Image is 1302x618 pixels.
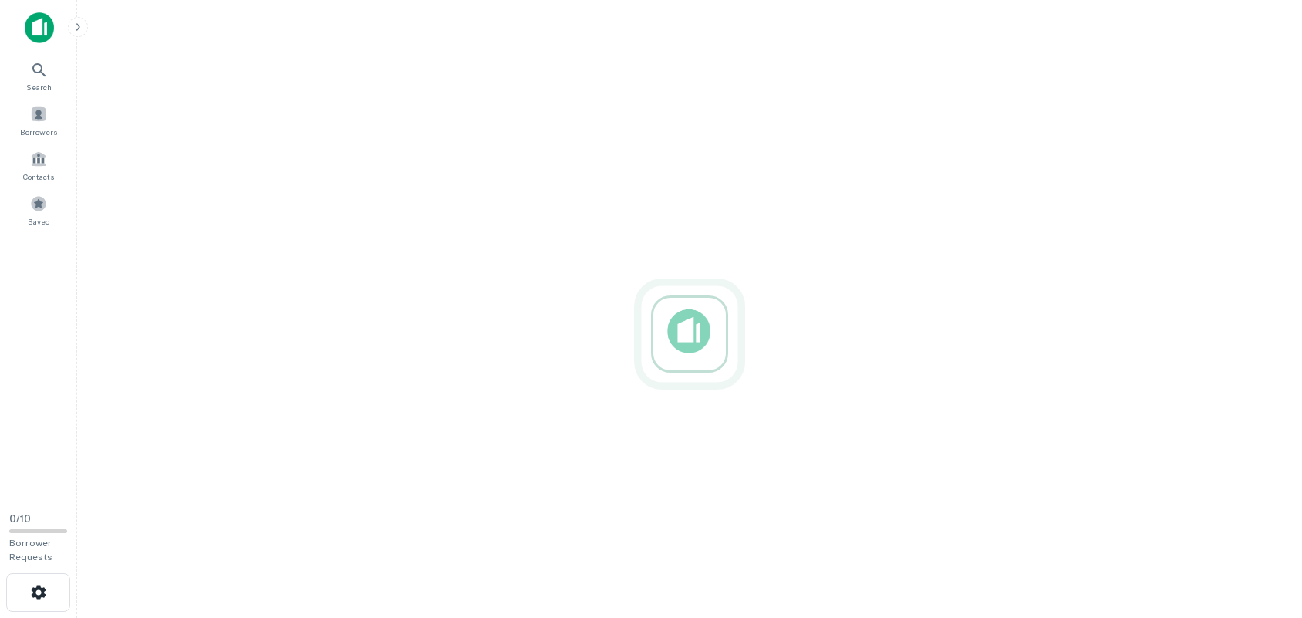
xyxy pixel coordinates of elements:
[26,81,52,93] span: Search
[9,513,31,525] span: 0 / 10
[9,538,52,562] span: Borrower Requests
[5,100,73,141] a: Borrowers
[5,189,73,231] a: Saved
[5,144,73,186] a: Contacts
[20,126,57,138] span: Borrowers
[25,12,54,43] img: capitalize-icon.png
[5,55,73,96] a: Search
[28,215,50,228] span: Saved
[23,171,54,183] span: Contacts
